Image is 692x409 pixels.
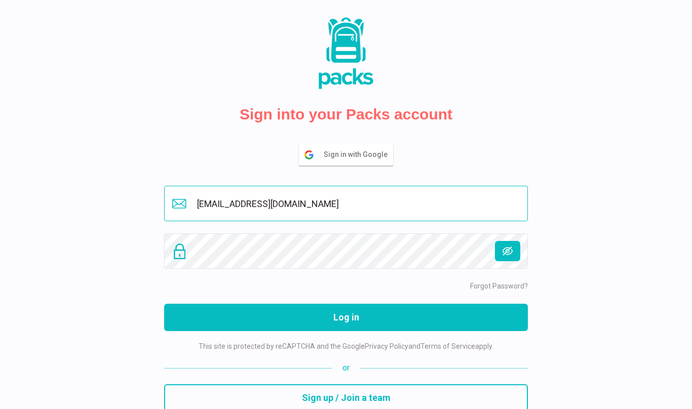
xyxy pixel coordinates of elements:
img: Packs Logo [295,15,397,91]
button: Sign in with Google [299,144,393,166]
button: Log in [164,304,528,331]
a: Privacy Policy [365,342,408,350]
span: or [332,362,360,374]
h2: Sign into your Packs account [240,105,452,124]
span: Sign in with Google [324,144,393,165]
a: Terms of Service [420,342,475,350]
p: This site is protected by reCAPTCHA and the Google and apply. [199,341,493,352]
a: Forgot Password? [470,282,528,290]
input: Email address [164,186,528,221]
